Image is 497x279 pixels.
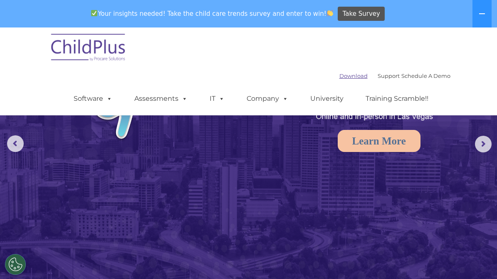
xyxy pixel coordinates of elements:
[338,7,385,21] a: Take Survey
[357,90,437,107] a: Training Scramble!!
[302,90,352,107] a: University
[343,7,380,21] span: Take Survey
[238,90,297,107] a: Company
[327,10,333,16] img: 👏
[339,72,450,79] font: |
[91,10,97,16] img: ✅
[338,130,420,152] a: Learn More
[126,90,196,107] a: Assessments
[65,90,121,107] a: Software
[339,72,368,79] a: Download
[201,90,233,107] a: IT
[88,5,337,22] span: Your insights needed! Take the child care trends survey and enter to win!
[378,72,400,79] a: Support
[47,28,130,70] img: ChildPlus by Procare Solutions
[5,254,26,275] button: Cookies Settings
[401,72,450,79] a: Schedule A Demo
